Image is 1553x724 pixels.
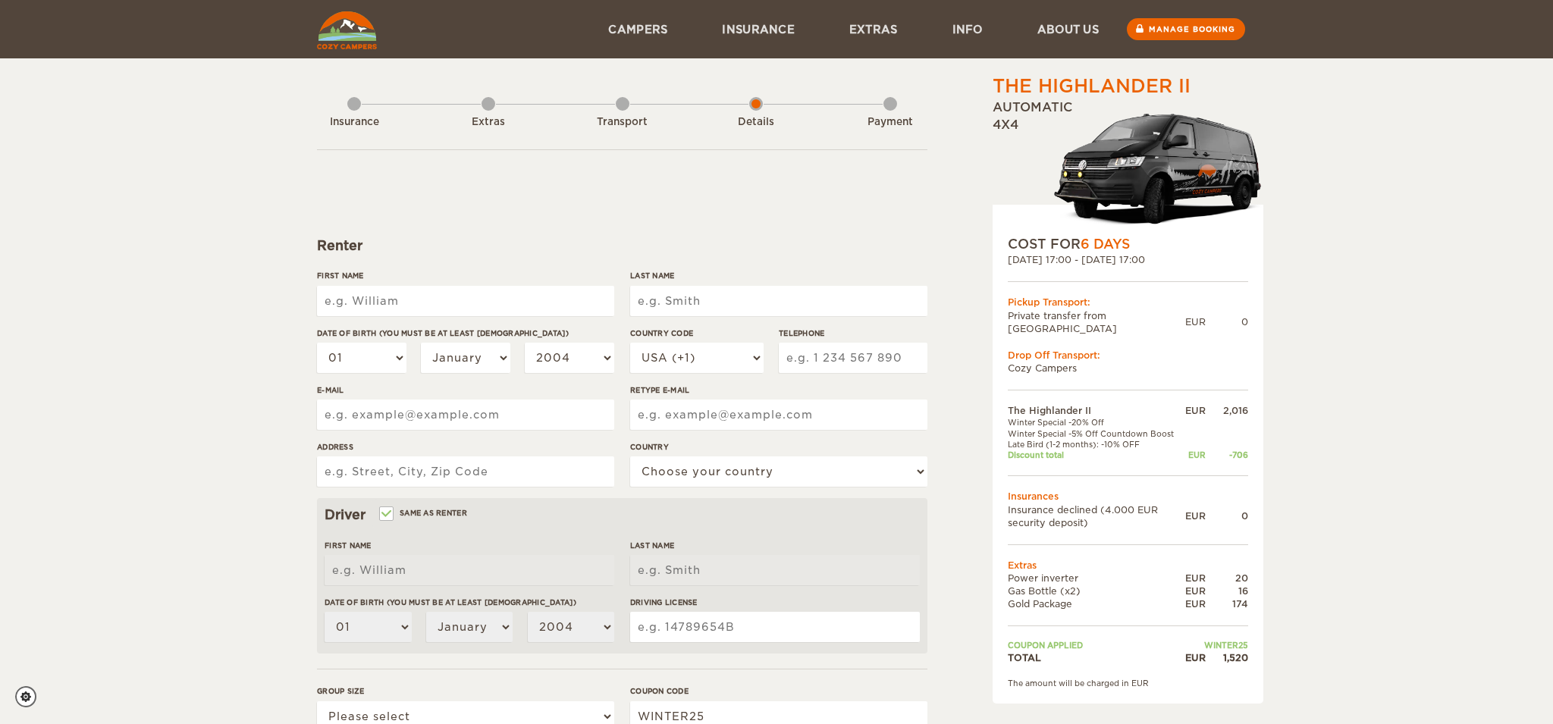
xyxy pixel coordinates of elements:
div: 20 [1206,572,1248,585]
div: [DATE] 17:00 - [DATE] 17:00 [1008,253,1248,266]
div: EUR [1185,509,1206,522]
label: Group size [317,685,614,697]
td: Gold Package [1008,597,1185,610]
span: 6 Days [1081,237,1130,252]
div: EUR [1185,404,1206,417]
td: Coupon applied [1008,640,1185,650]
label: Country [630,441,927,453]
div: Drop Off Transport: [1008,349,1248,362]
div: Pickup Transport: [1008,296,1248,309]
a: Cookie settings [15,686,46,707]
td: WINTER25 [1185,640,1248,650]
div: Payment [849,115,932,130]
div: EUR [1185,450,1206,460]
img: stor-langur-223.png [1053,104,1263,235]
td: Late Bird (1-2 months): -10% OFF [1008,439,1185,450]
td: Insurance declined (4.000 EUR security deposit) [1008,503,1185,529]
div: The amount will be charged in EUR [1008,678,1248,688]
label: Date of birth (You must be at least [DEMOGRAPHIC_DATA]) [325,597,614,608]
label: Country Code [630,328,764,339]
input: e.g. William [317,286,614,316]
div: Driver [325,506,920,524]
input: e.g. William [325,555,614,585]
td: Insurances [1008,490,1248,503]
label: Telephone [779,328,927,339]
div: -706 [1206,450,1248,460]
div: EUR [1185,651,1206,664]
td: Gas Bottle (x2) [1008,585,1185,597]
input: e.g. example@example.com [317,400,614,430]
div: Details [714,115,798,130]
td: The Highlander II [1008,404,1185,417]
input: e.g. 14789654B [630,612,920,642]
a: Manage booking [1127,18,1245,40]
div: 0 [1206,315,1248,328]
div: Renter [317,237,927,255]
div: Automatic 4x4 [993,99,1263,235]
label: Last Name [630,270,927,281]
input: e.g. example@example.com [630,400,927,430]
label: First Name [317,270,614,281]
div: EUR [1185,572,1206,585]
div: COST FOR [1008,235,1248,253]
div: EUR [1185,585,1206,597]
label: Retype E-mail [630,384,927,396]
label: Last Name [630,540,920,551]
input: e.g. Smith [630,286,927,316]
td: Private transfer from [GEOGRAPHIC_DATA] [1008,309,1185,335]
td: Winter Special -20% Off [1008,417,1185,428]
div: The Highlander II [993,74,1191,99]
div: 174 [1206,597,1248,610]
input: Same as renter [381,510,391,520]
div: 16 [1206,585,1248,597]
div: Insurance [312,115,396,130]
td: Winter Special -5% Off Countdown Boost [1008,428,1185,439]
div: 0 [1206,509,1248,522]
div: 2,016 [1206,404,1248,417]
img: Cozy Campers [317,11,377,49]
td: Extras [1008,559,1248,572]
div: 1,520 [1206,651,1248,664]
label: Coupon code [630,685,927,697]
label: Address [317,441,614,453]
td: Discount total [1008,450,1185,460]
label: Driving License [630,597,920,608]
input: e.g. Smith [630,555,920,585]
div: Transport [581,115,664,130]
div: EUR [1185,597,1206,610]
td: TOTAL [1008,651,1185,664]
label: E-mail [317,384,614,396]
label: Date of birth (You must be at least [DEMOGRAPHIC_DATA]) [317,328,614,339]
div: Extras [447,115,530,130]
td: Cozy Campers [1008,362,1248,375]
input: e.g. Street, City, Zip Code [317,456,614,487]
input: e.g. 1 234 567 890 [779,343,927,373]
label: Same as renter [381,506,467,520]
td: Power inverter [1008,572,1185,585]
label: First Name [325,540,614,551]
div: EUR [1185,315,1206,328]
